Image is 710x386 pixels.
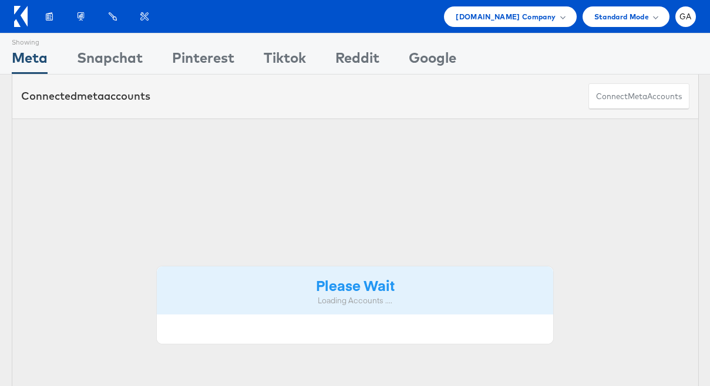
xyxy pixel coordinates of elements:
[316,275,395,294] strong: Please Wait
[594,11,649,23] span: Standard Mode
[628,91,647,102] span: meta
[409,48,456,74] div: Google
[588,83,689,110] button: ConnectmetaAccounts
[77,89,104,103] span: meta
[679,13,692,21] span: GA
[12,48,48,74] div: Meta
[456,11,556,23] span: [DOMAIN_NAME] Company
[21,89,150,104] div: Connected accounts
[264,48,306,74] div: Tiktok
[77,48,143,74] div: Snapchat
[12,33,48,48] div: Showing
[335,48,379,74] div: Reddit
[172,48,234,74] div: Pinterest
[166,295,545,306] div: Loading Accounts ....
